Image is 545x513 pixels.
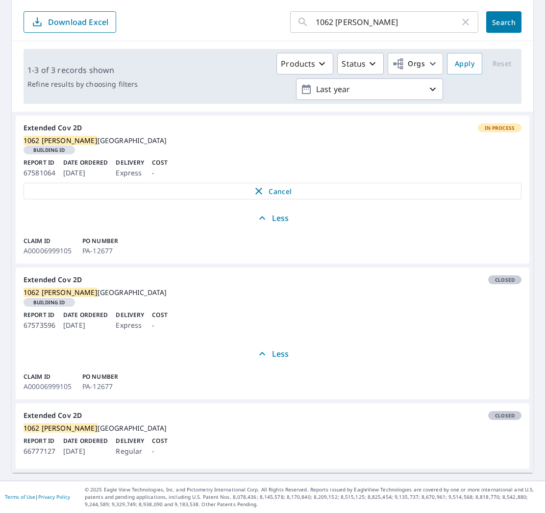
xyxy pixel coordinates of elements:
[479,124,521,131] span: In Process
[82,372,137,381] p: PO Number
[392,58,425,70] span: Orgs
[256,212,289,224] p: Less
[24,372,78,381] p: Claim ID
[24,136,98,145] mark: 1062 [PERSON_NAME]
[24,319,55,331] p: 67573596
[494,18,514,27] span: Search
[82,381,137,391] p: PA-12677
[447,53,482,74] button: Apply
[152,319,167,331] p: -
[256,348,289,360] p: Less
[33,147,65,152] em: Building ID
[48,17,108,27] p: Download Excel
[116,437,144,445] p: Delivery
[24,424,521,433] div: [GEOGRAPHIC_DATA]
[63,319,108,331] p: [DATE]
[152,445,167,457] p: -
[486,11,521,33] button: Search
[16,116,529,207] a: Extended Cov 2DIn Process1062 [PERSON_NAME][GEOGRAPHIC_DATA]Building ID Report ID67581064Date Ord...
[116,158,144,167] p: Delivery
[24,423,98,433] mark: 1062 [PERSON_NAME]
[342,58,366,70] p: Status
[27,80,138,89] p: Refine results by choosing filters
[5,494,70,500] p: |
[24,158,55,167] p: Report ID
[63,167,108,179] p: [DATE]
[152,167,167,179] p: -
[24,167,55,179] p: 67581064
[152,437,167,445] p: Cost
[16,268,529,342] a: Extended Cov 2DClosed1062 [PERSON_NAME][GEOGRAPHIC_DATA]Building ID Report ID67573596Date Ordered...
[5,493,35,500] a: Terms of Use
[312,81,427,98] p: Last year
[27,64,138,76] p: 1-3 of 3 records shown
[281,58,315,70] p: Products
[85,486,540,508] p: © 2025 Eagle View Technologies, Inc. and Pictometry International Corp. All Rights Reserved. Repo...
[24,123,521,132] div: Extended Cov 2D
[388,53,443,74] button: Orgs
[116,311,144,319] p: Delivery
[82,245,137,256] p: PA-12677
[296,78,443,100] button: Last year
[34,185,511,197] span: Cancel
[116,445,144,457] p: Regular
[455,58,474,70] span: Apply
[152,311,167,319] p: Cost
[24,237,78,245] p: Claim ID
[33,300,65,305] em: Building ID
[489,276,520,283] span: Closed
[24,445,55,457] p: 66777127
[24,245,78,256] p: A00006999105
[16,403,529,469] a: Extended Cov 2DClosed1062 [PERSON_NAME][GEOGRAPHIC_DATA]Report ID66777127Date Ordered[DATE]Delive...
[16,207,529,229] button: Less
[82,237,137,245] p: PO Number
[24,437,55,445] p: Report ID
[337,53,384,74] button: Status
[38,493,70,500] a: Privacy Policy
[316,8,460,36] input: Address, Report #, Claim ID, etc.
[24,11,116,33] button: Download Excel
[63,311,108,319] p: Date Ordered
[489,412,520,419] span: Closed
[24,288,98,297] mark: 1062 [PERSON_NAME]
[24,411,521,420] div: Extended Cov 2D
[24,288,521,297] div: [GEOGRAPHIC_DATA]
[16,343,529,365] button: Less
[63,158,108,167] p: Date Ordered
[116,319,144,331] p: Express
[24,311,55,319] p: Report ID
[24,183,521,199] button: Cancel
[63,445,108,457] p: [DATE]
[116,167,144,179] p: Express
[152,158,167,167] p: Cost
[24,275,521,284] div: Extended Cov 2D
[24,136,521,145] div: [GEOGRAPHIC_DATA]
[276,53,333,74] button: Products
[24,381,78,391] p: A00006999105
[63,437,108,445] p: Date Ordered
